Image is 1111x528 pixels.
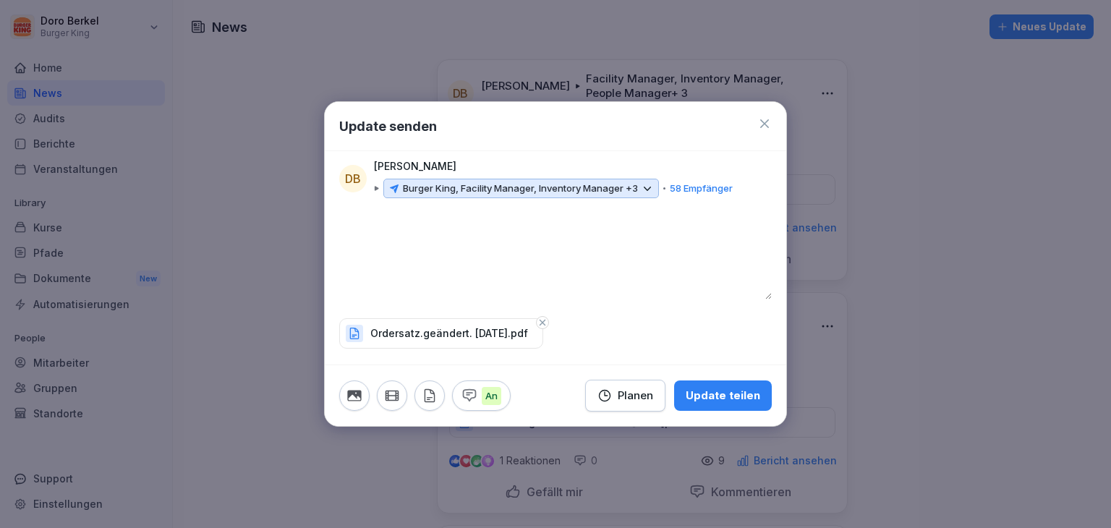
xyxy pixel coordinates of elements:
[339,165,367,192] div: DB
[585,380,665,412] button: Planen
[482,387,501,406] p: An
[452,380,511,411] button: An
[674,380,772,411] button: Update teilen
[339,116,437,136] h1: Update senden
[374,158,456,174] p: [PERSON_NAME]
[403,182,638,196] p: Burger King, Facility Manager, Inventory Manager +3
[597,388,653,404] div: Planen
[686,388,760,404] div: Update teilen
[670,182,733,196] p: 58 Empfänger
[370,326,528,341] p: Ordersatz.geändert. [DATE].pdf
